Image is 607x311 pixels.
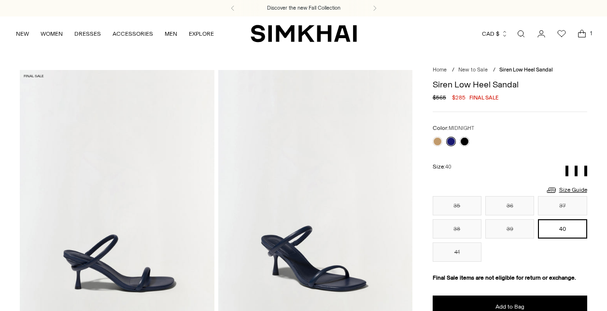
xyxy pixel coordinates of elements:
label: Color: [433,124,474,133]
a: DRESSES [74,23,101,44]
span: Siren Low Heel Sandal [499,67,553,73]
button: 36 [485,196,534,215]
button: 39 [485,219,534,239]
button: 35 [433,196,481,215]
a: ACCESSORIES [113,23,153,44]
a: New to Sale [458,67,488,73]
div: / [452,66,454,74]
button: 40 [538,219,587,239]
a: Size Guide [546,184,587,196]
h1: Siren Low Heel Sandal [433,80,587,89]
a: MEN [165,23,177,44]
a: Go to the account page [532,24,551,43]
button: 38 [433,219,481,239]
span: 40 [445,164,452,170]
a: Home [433,67,447,73]
button: 41 [433,242,481,262]
a: Open search modal [511,24,531,43]
div: / [493,66,495,74]
span: Add to Bag [495,303,524,311]
a: WOMEN [41,23,63,44]
a: EXPLORE [189,23,214,44]
nav: breadcrumbs [433,66,587,74]
span: $285 [452,93,466,102]
strong: Final Sale items are not eligible for return or exchange. [433,274,576,281]
span: 1 [587,29,595,38]
button: 37 [538,196,587,215]
span: MIDNIGHT [449,125,474,131]
a: Discover the new Fall Collection [267,4,340,12]
a: SIMKHAI [251,24,357,43]
a: NEW [16,23,29,44]
a: Open cart modal [572,24,592,43]
label: Size: [433,162,452,171]
button: CAD $ [482,23,508,44]
a: Wishlist [552,24,571,43]
s: $565 [433,93,446,102]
